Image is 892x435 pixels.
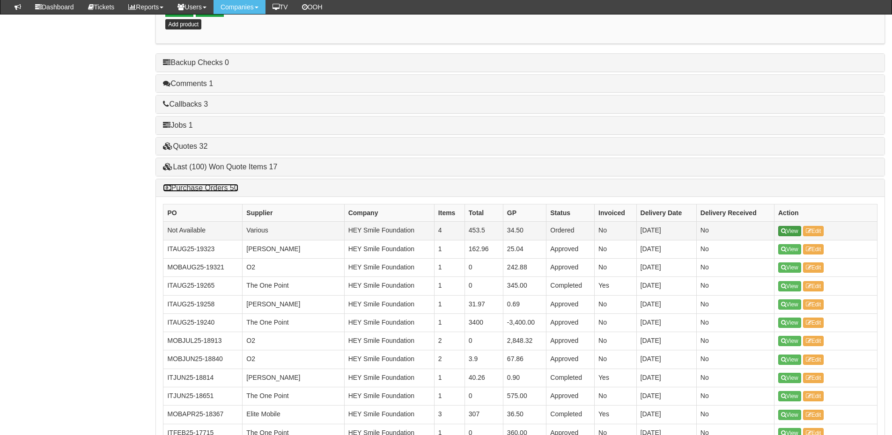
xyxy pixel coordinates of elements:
td: 1 [434,277,464,295]
a: View [778,262,801,273]
td: 1 [434,295,464,313]
td: Approved [546,332,595,350]
td: [PERSON_NAME] [243,295,344,313]
td: [DATE] [636,258,696,276]
td: MOBAUG25-19321 [163,258,243,276]
td: ITAUG25-19240 [163,313,243,332]
td: HEY Smile Foundation [344,295,434,313]
td: 25.04 [503,240,546,258]
td: 3 [434,406,464,424]
td: 31.97 [464,295,503,313]
td: No [696,387,774,406]
td: Various [243,222,344,240]
a: Edit [803,244,824,254]
td: 162.96 [464,240,503,258]
a: Edit [803,318,824,328]
td: No [696,369,774,387]
td: [DATE] [636,240,696,258]
td: The One Point [243,277,344,295]
td: Ordered [546,222,595,240]
td: HEY Smile Foundation [344,387,434,406]
td: [PERSON_NAME] [243,240,344,258]
td: ITAUG25-19265 [163,277,243,295]
a: View [778,373,801,383]
th: GP [503,204,546,222]
td: [DATE] [636,313,696,332]
td: 3400 [464,313,503,332]
td: 2 [434,350,464,369]
td: 3.9 [464,350,503,369]
td: 345.00 [503,277,546,295]
th: Items [434,204,464,222]
a: Callbacks 3 [163,100,208,108]
td: Completed [546,406,595,424]
a: Edit [803,355,824,365]
td: [DATE] [636,350,696,369]
td: 0 [464,258,503,276]
td: 0.90 [503,369,546,387]
th: Company [344,204,434,222]
td: ITAUG25-19258 [163,295,243,313]
th: Invoiced [595,204,637,222]
td: HEY Smile Foundation [344,277,434,295]
td: HEY Smile Foundation [344,240,434,258]
a: Edit [803,373,824,383]
a: Quotes 32 [163,142,207,150]
td: Completed [546,369,595,387]
td: No [595,332,637,350]
td: -3,400.00 [503,313,546,332]
td: HEY Smile Foundation [344,369,434,387]
td: [DATE] [636,222,696,240]
a: Add product [165,19,201,29]
a: View [778,244,801,254]
td: 453.5 [464,222,503,240]
td: 67.86 [503,350,546,369]
td: O2 [243,350,344,369]
a: View [778,336,801,346]
td: MOBAPR25-18367 [163,406,243,424]
td: No [696,350,774,369]
td: No [595,240,637,258]
td: No [696,295,774,313]
td: Approved [546,313,595,332]
td: No [595,350,637,369]
td: Approved [546,295,595,313]
a: Last (100) Won Quote Items 17 [163,163,277,171]
a: View [778,410,801,420]
td: [PERSON_NAME] [243,369,344,387]
td: HEY Smile Foundation [344,332,434,350]
td: 1 [434,240,464,258]
a: Edit [803,391,824,401]
td: Yes [595,369,637,387]
td: 2 [434,332,464,350]
td: [DATE] [636,277,696,295]
a: View [778,355,801,365]
td: HEY Smile Foundation [344,222,434,240]
td: [DATE] [636,406,696,424]
td: Completed [546,277,595,295]
td: Not Available [163,222,243,240]
a: View [778,391,801,401]
th: Total [464,204,503,222]
td: No [595,313,637,332]
td: Approved [546,387,595,406]
td: HEY Smile Foundation [344,350,434,369]
th: Action [774,204,877,222]
td: 34.50 [503,222,546,240]
td: 1 [434,369,464,387]
td: 307 [464,406,503,424]
td: Approved [546,240,595,258]
a: Edit [803,410,824,420]
a: Edit [803,281,824,291]
a: View [778,226,801,236]
td: ITJUN25-18814 [163,369,243,387]
td: No [696,240,774,258]
td: The One Point [243,387,344,406]
td: [DATE] [636,387,696,406]
td: No [595,295,637,313]
td: No [696,332,774,350]
td: No [595,258,637,276]
td: Yes [595,406,637,424]
a: Jobs 1 [163,121,192,129]
td: No [696,277,774,295]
